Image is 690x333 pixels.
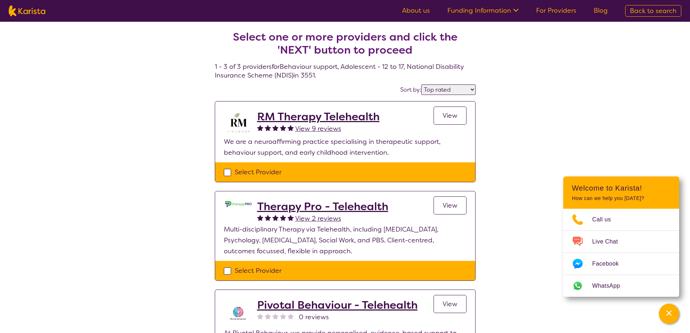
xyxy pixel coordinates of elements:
p: Multi-disciplinary Therapy via Telehealth, including [MEDICAL_DATA], Psychology, [MEDICAL_DATA], ... [224,224,467,257]
p: We are a neuroaffirming practice specialising in therapeutic support, behaviour support, and earl... [224,136,467,158]
img: fullstar [272,215,279,221]
a: Web link opens in a new tab. [563,275,679,297]
img: s8av3rcikle0tbnjpqc8.png [224,299,253,328]
img: fullstar [265,215,271,221]
a: View 2 reviews [295,213,341,224]
p: How can we help you [DATE]? [572,195,670,201]
img: fullstar [272,125,279,131]
span: Facebook [592,258,627,269]
span: Back to search [630,7,677,15]
a: For Providers [536,6,576,15]
span: 0 reviews [299,312,329,322]
a: Back to search [625,5,681,17]
a: Funding Information [447,6,519,15]
button: Channel Menu [659,304,679,324]
h4: 1 - 3 of 3 providers for Behaviour support , Adolescent - 12 to 17 , National Disability Insuranc... [215,13,476,80]
img: lehxprcbtunjcwin5sb4.jpg [224,200,253,208]
span: View 9 reviews [295,124,341,133]
img: nonereviewstar [280,313,286,319]
img: fullstar [257,215,263,221]
a: RM Therapy Telehealth [257,110,380,123]
img: fullstar [288,215,294,221]
h2: Welcome to Karista! [572,184,670,192]
img: nonereviewstar [265,313,271,319]
div: Channel Menu [563,176,679,297]
img: nonereviewstar [288,313,294,319]
a: View [434,107,467,125]
span: WhatsApp [592,280,629,291]
h2: Select one or more providers and click the 'NEXT' button to proceed [223,30,467,57]
a: Pivotal Behaviour - Telehealth [257,299,418,312]
a: Therapy Pro - Telehealth [257,200,388,213]
a: About us [402,6,430,15]
img: b3hjthhf71fnbidirs13.png [224,110,253,136]
img: fullstar [280,215,286,221]
span: View [443,111,457,120]
a: View [434,196,467,215]
img: nonereviewstar [257,313,263,319]
a: View [434,295,467,313]
a: View 9 reviews [295,123,341,134]
span: View [443,201,457,210]
img: nonereviewstar [272,313,279,319]
span: Call us [592,214,620,225]
img: Karista logo [9,5,45,16]
ul: Choose channel [563,209,679,297]
a: Blog [594,6,608,15]
img: fullstar [280,125,286,131]
img: fullstar [265,125,271,131]
span: View 2 reviews [295,214,341,223]
img: fullstar [257,125,263,131]
span: Live Chat [592,236,627,247]
img: fullstar [288,125,294,131]
label: Sort by: [400,86,421,93]
span: View [443,300,457,308]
